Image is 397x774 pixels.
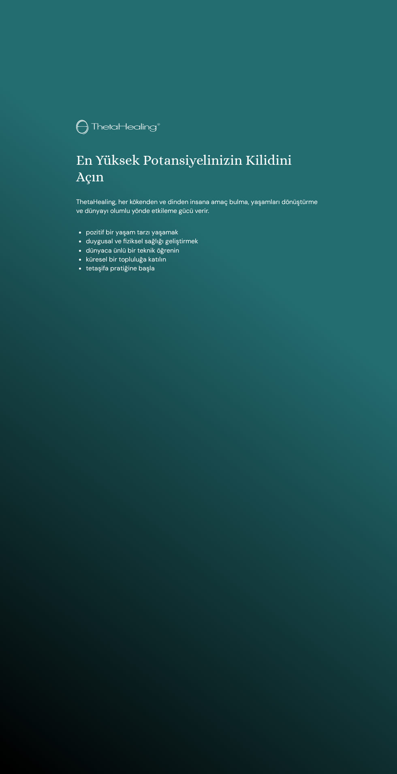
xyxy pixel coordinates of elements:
[86,237,320,246] li: duygusal ve fiziksel sağlığı geliştirmek
[86,264,320,273] li: tetaşifa pratiğine başla
[86,255,320,264] li: küresel bir topluluğa katılın
[86,246,320,255] li: dünyaca ünlü bir teknik öğrenin
[76,152,320,185] h1: En Yüksek Potansiyelinizin Kilidini Açın
[86,228,320,237] li: pozitif bir yaşam tarzı yaşamak
[76,198,320,216] p: ThetaHealing, her kökenden ve dinden insana amaç bulma, yaşamları dönüştürme ve dünyayı olumlu yö...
